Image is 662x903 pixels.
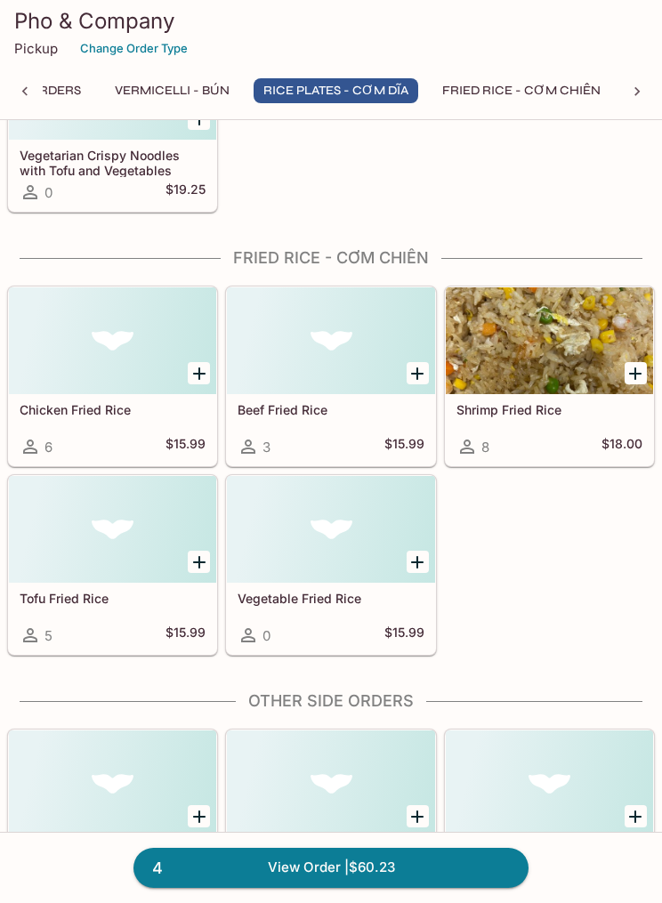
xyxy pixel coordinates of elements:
[44,184,52,201] span: 0
[432,78,610,103] button: FRIED RICE - CƠM CHIÊN
[254,78,418,103] button: RICE PLATES - CƠM DĨA
[446,730,653,837] div: Side 24. BBQ Pork Chop with Lemon Grass
[8,475,217,655] a: Tofu Fried Rice5$15.99
[384,625,424,646] h5: $15.99
[20,591,206,606] h5: Tofu Fried Rice
[227,476,434,583] div: Vegetable Fried Rice
[8,286,217,466] a: Chicken Fried Rice6$15.99
[481,439,489,456] span: 8
[44,439,52,456] span: 6
[407,805,429,827] button: Add Side 23. BBQ Sirloin Pork Slices
[456,402,642,417] h5: Shrimp Fried Rice
[188,362,210,384] button: Add Chicken Fried Rice
[105,78,239,103] button: VERMICELLI - BÚN
[384,436,424,457] h5: $15.99
[7,691,655,711] h4: OTHER SIDE ORDERS
[20,148,206,177] h5: Vegetarian Crispy Noodles with Tofu and Vegetables
[262,627,270,644] span: 0
[601,436,642,457] h5: $18.00
[226,475,435,655] a: Vegetable Fried Rice0$15.99
[188,805,210,827] button: Add Side 22. BBQ Pork Chop
[625,362,647,384] button: Add Shrimp Fried Rice
[141,856,174,881] span: 4
[14,7,648,35] h3: Pho & Company
[188,551,210,573] button: Add Tofu Fried Rice
[165,436,206,457] h5: $15.99
[14,40,58,57] p: Pickup
[8,32,217,212] a: Vegetarian Crispy Noodles with Tofu and Vegetables0$19.25
[227,730,434,837] div: Side 23. BBQ Sirloin Pork Slices
[262,439,270,456] span: 3
[7,248,655,268] h4: FRIED RICE - CƠM CHIÊN
[445,286,654,466] a: Shrimp Fried Rice8$18.00
[165,181,206,203] h5: $19.25
[227,287,434,394] div: Beef Fried Rice
[625,805,647,827] button: Add Side 24. BBQ Pork Chop with Lemon Grass
[9,730,216,837] div: Side 22. BBQ Pork Chop
[407,551,429,573] button: Add Vegetable Fried Rice
[407,362,429,384] button: Add Beef Fried Rice
[9,287,216,394] div: Chicken Fried Rice
[72,35,196,62] button: Change Order Type
[9,476,216,583] div: Tofu Fried Rice
[44,627,52,644] span: 5
[165,625,206,646] h5: $15.99
[133,848,529,887] a: 4View Order |$60.23
[226,286,435,466] a: Beef Fried Rice3$15.99
[446,287,653,394] div: Shrimp Fried Rice
[238,402,424,417] h5: Beef Fried Rice
[238,591,424,606] h5: Vegetable Fried Rice
[20,402,206,417] h5: Chicken Fried Rice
